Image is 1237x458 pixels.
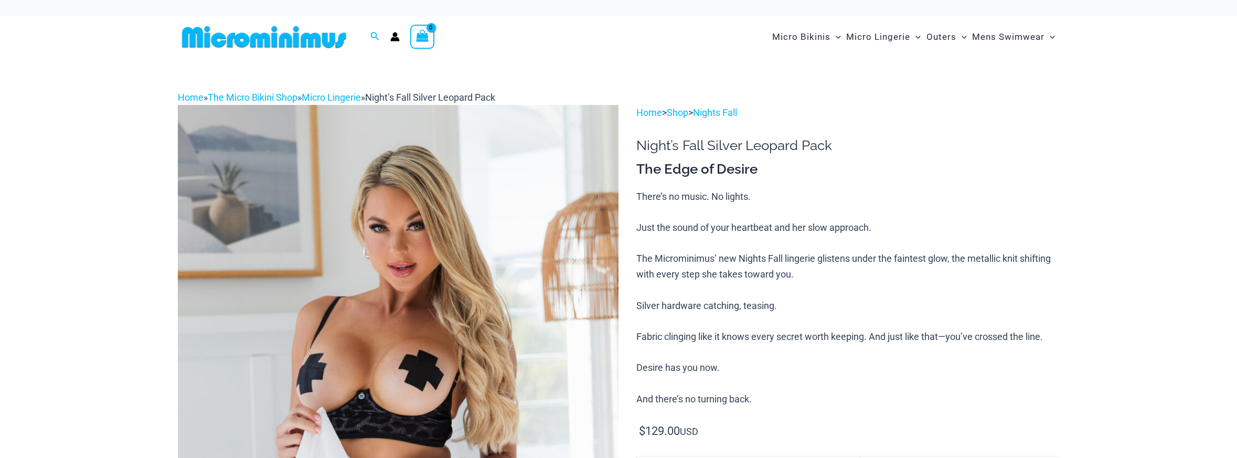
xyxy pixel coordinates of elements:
a: Account icon link [390,32,400,41]
span: Menu Toggle [956,24,967,50]
a: Micro Lingerie [302,92,361,103]
a: Micro BikinisMenu ToggleMenu Toggle [770,21,844,53]
span: Menu Toggle [830,24,841,50]
span: Micro Bikinis [772,24,830,50]
a: Home [636,107,662,118]
a: Search icon link [370,30,380,44]
span: » » » [178,92,495,103]
p: There’s no music. No lights. Just the sound of your heartbeat and her slow approach. The Micromin... [636,189,1059,407]
span: Menu Toggle [910,24,921,50]
a: OutersMenu ToggleMenu Toggle [924,21,969,53]
img: MM SHOP LOGO FLAT [178,25,350,49]
span: Menu Toggle [1044,24,1055,50]
h3: The Edge of Desire [636,161,1059,178]
a: View Shopping Cart, empty [410,25,434,49]
span: Micro Lingerie [846,24,910,50]
p: > > [636,105,1059,121]
a: Mens SwimwearMenu ToggleMenu Toggle [969,21,1058,53]
a: The Micro Bikini Shop [208,92,297,103]
span: $ [639,424,645,438]
span: Night’s Fall Silver Leopard Pack [365,92,495,103]
bdi: 129.00 [639,424,680,438]
a: Micro LingerieMenu ToggleMenu Toggle [844,21,923,53]
span: Mens Swimwear [972,24,1044,50]
nav: Site Navigation [768,19,1059,55]
p: USD [636,423,1059,440]
span: Outers [926,24,956,50]
h1: Night’s Fall Silver Leopard Pack [636,137,1059,154]
a: Home [178,92,204,103]
a: Nights Fall [693,107,737,118]
a: Shop [667,107,688,118]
